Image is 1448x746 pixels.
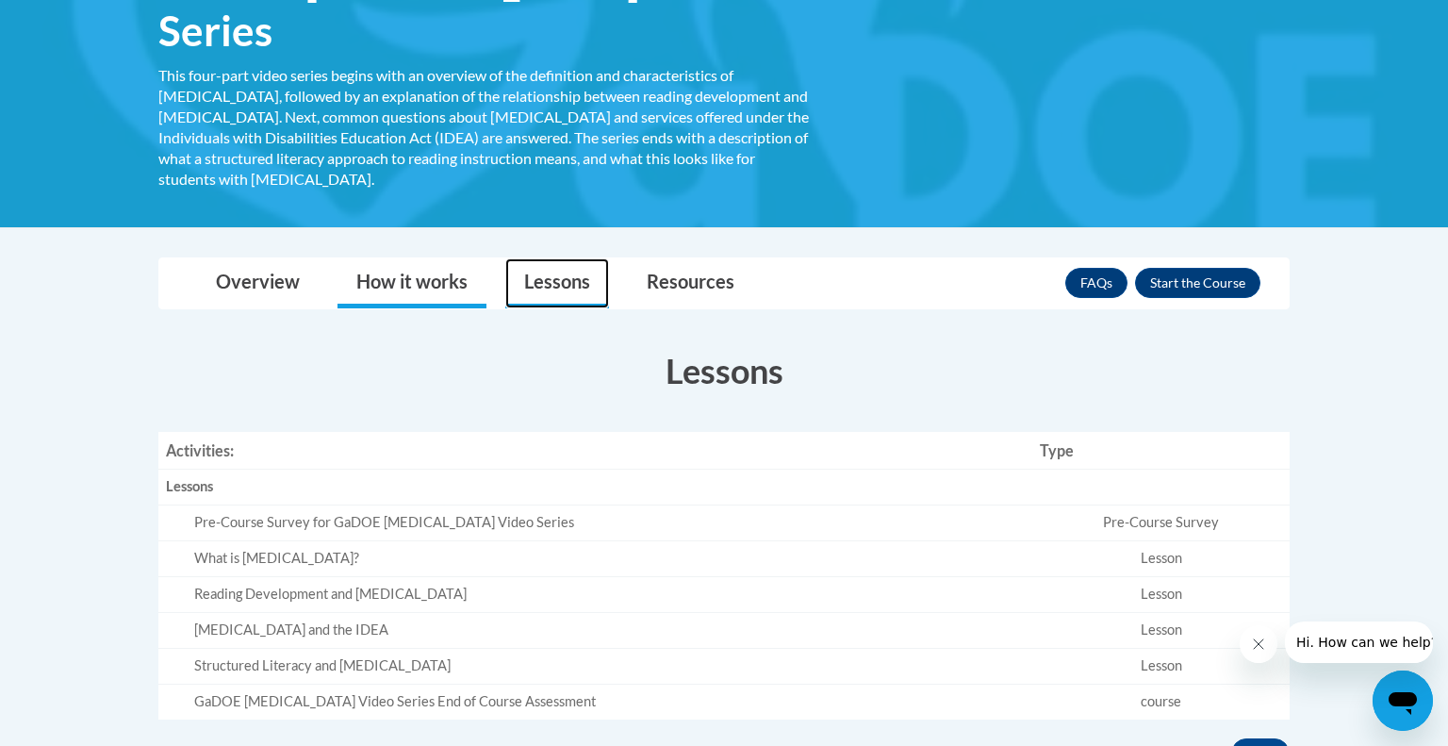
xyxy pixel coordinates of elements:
div: This four-part video series begins with an overview of the definition and characteristics of [MED... [158,65,809,190]
a: Lessons [505,258,609,308]
td: Lesson [1032,649,1290,685]
td: Lesson [1032,613,1290,649]
a: How it works [337,258,486,308]
div: What is [MEDICAL_DATA]? [194,549,1025,569]
iframe: Message from company [1285,622,1433,663]
div: Pre-Course Survey for GaDOE [MEDICAL_DATA] Video Series [194,513,1025,533]
span: Hi. How can we help? [11,13,153,28]
td: Pre-Course Survey [1032,506,1290,541]
button: Enroll [1135,268,1260,298]
iframe: Button to launch messaging window [1373,671,1433,731]
th: Activities: [158,432,1032,470]
th: Type [1032,432,1290,470]
div: GaDOE [MEDICAL_DATA] Video Series End of Course Assessment [194,692,1025,712]
td: Lesson [1032,541,1290,577]
div: [MEDICAL_DATA] and the IDEA [194,621,1025,640]
div: Structured Literacy and [MEDICAL_DATA] [194,656,1025,676]
td: course [1032,685,1290,720]
a: Overview [197,258,319,308]
iframe: Close message [1240,625,1277,663]
h3: Lessons [158,347,1290,394]
div: Reading Development and [MEDICAL_DATA] [194,585,1025,605]
div: Lessons [166,477,1025,497]
a: Resources [628,258,753,308]
td: Lesson [1032,577,1290,613]
a: FAQs [1065,268,1127,298]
